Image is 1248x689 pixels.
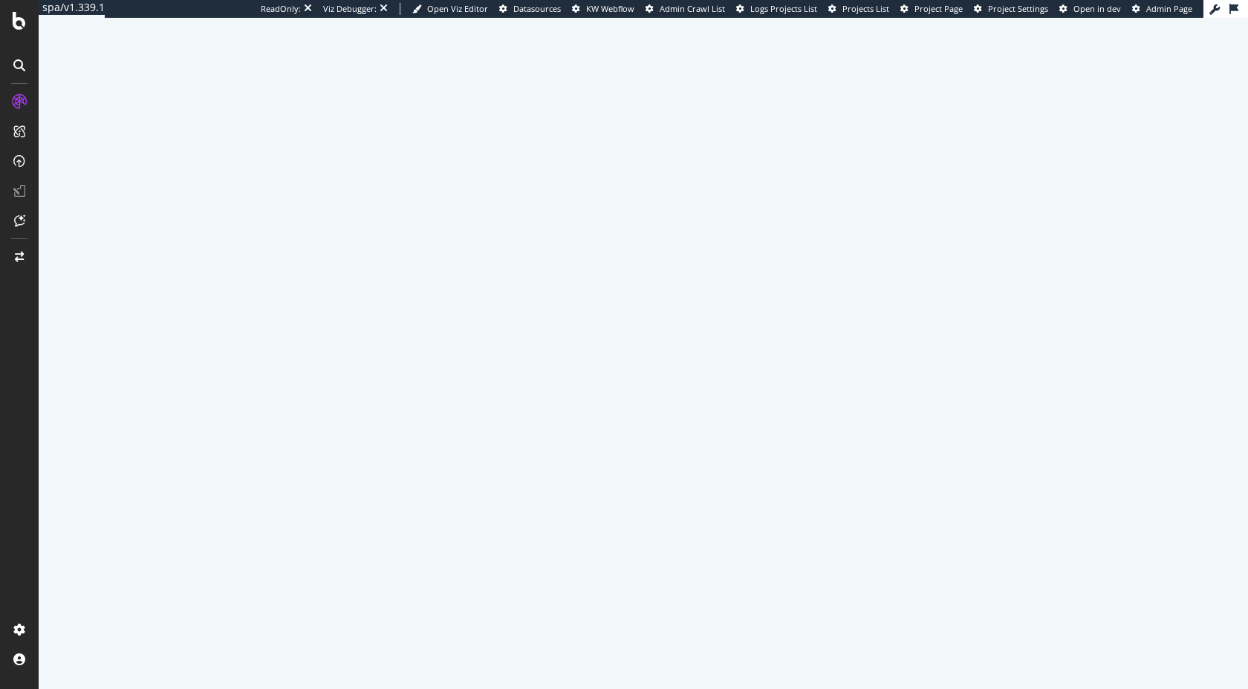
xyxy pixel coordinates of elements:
[828,3,889,15] a: Projects List
[660,3,725,14] span: Admin Crawl List
[427,3,488,14] span: Open Viz Editor
[988,3,1048,14] span: Project Settings
[412,3,488,15] a: Open Viz Editor
[974,3,1048,15] a: Project Settings
[646,3,725,15] a: Admin Crawl List
[1073,3,1121,14] span: Open in dev
[842,3,889,14] span: Projects List
[513,3,561,14] span: Datasources
[736,3,817,15] a: Logs Projects List
[323,3,377,15] div: Viz Debugger:
[586,3,634,14] span: KW Webflow
[750,3,817,14] span: Logs Projects List
[572,3,634,15] a: KW Webflow
[1132,3,1192,15] a: Admin Page
[499,3,561,15] a: Datasources
[1146,3,1192,14] span: Admin Page
[1059,3,1121,15] a: Open in dev
[900,3,963,15] a: Project Page
[261,3,301,15] div: ReadOnly:
[914,3,963,14] span: Project Page
[590,315,697,368] div: animation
